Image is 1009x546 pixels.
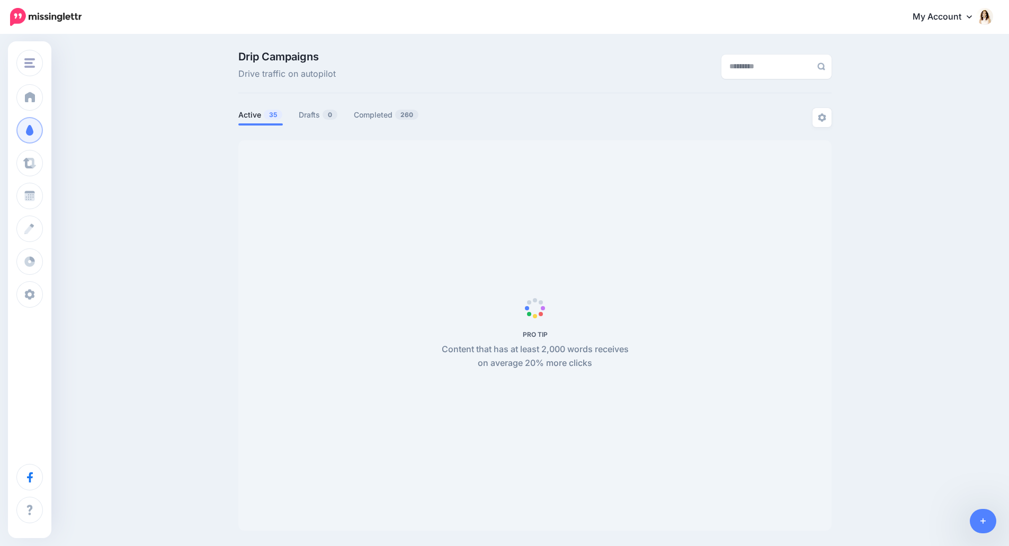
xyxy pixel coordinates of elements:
span: 0 [323,110,337,120]
a: Active35 [238,109,283,121]
span: Drip Campaigns [238,51,336,62]
a: Completed260 [354,109,419,121]
a: My Account [902,4,993,30]
img: Missinglettr [10,8,82,26]
a: Drafts0 [299,109,338,121]
img: menu.png [24,58,35,68]
span: 260 [395,110,418,120]
p: Content that has at least 2,000 words receives on average 20% more clicks [436,343,635,370]
span: 35 [264,110,282,120]
h5: PRO TIP [436,330,635,338]
img: settings-grey.png [818,113,826,122]
img: search-grey-6.png [817,62,825,70]
span: Drive traffic on autopilot [238,67,336,81]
